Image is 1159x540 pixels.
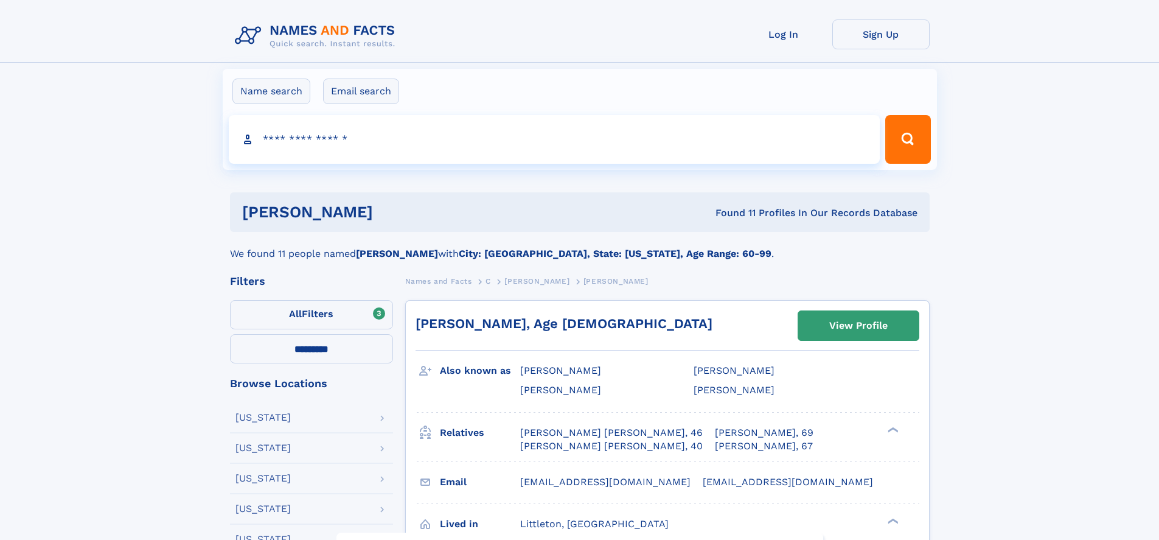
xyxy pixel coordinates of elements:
[440,360,520,381] h3: Also known as
[230,276,393,287] div: Filters
[323,79,399,104] label: Email search
[885,517,899,525] div: ❯
[520,476,691,488] span: [EMAIL_ADDRESS][DOMAIN_NAME]
[583,277,649,286] span: [PERSON_NAME]
[832,19,930,49] a: Sign Up
[715,440,813,453] a: [PERSON_NAME], 67
[242,205,545,220] h1: [PERSON_NAME]
[459,248,771,259] b: City: [GEOGRAPHIC_DATA], State: [US_STATE], Age Range: 60-99
[405,273,472,289] a: Names and Facts
[520,518,669,530] span: Littleton, [GEOGRAPHIC_DATA]
[735,19,832,49] a: Log In
[289,308,302,320] span: All
[235,504,291,514] div: [US_STATE]
[416,316,712,331] a: [PERSON_NAME], Age [DEMOGRAPHIC_DATA]
[520,365,601,376] span: [PERSON_NAME]
[885,115,930,164] button: Search Button
[703,476,873,488] span: [EMAIL_ADDRESS][DOMAIN_NAME]
[885,426,899,433] div: ❯
[715,426,813,440] a: [PERSON_NAME], 69
[232,79,310,104] label: Name search
[798,311,919,340] a: View Profile
[486,277,491,286] span: C
[230,300,393,329] label: Filters
[520,426,703,440] a: [PERSON_NAME] [PERSON_NAME], 46
[440,472,520,493] h3: Email
[235,443,291,453] div: [US_STATE]
[440,514,520,535] h3: Lived in
[486,273,491,289] a: C
[230,378,393,389] div: Browse Locations
[520,384,601,396] span: [PERSON_NAME]
[694,384,774,396] span: [PERSON_NAME]
[235,474,291,483] div: [US_STATE]
[520,440,703,453] a: [PERSON_NAME] [PERSON_NAME], 40
[235,413,291,423] div: [US_STATE]
[230,232,930,261] div: We found 11 people named with .
[504,273,569,289] a: [PERSON_NAME]
[829,312,888,340] div: View Profile
[229,115,880,164] input: search input
[694,365,774,376] span: [PERSON_NAME]
[356,248,438,259] b: [PERSON_NAME]
[230,19,405,52] img: Logo Names and Facts
[440,423,520,443] h3: Relatives
[504,277,569,286] span: [PERSON_NAME]
[544,206,917,220] div: Found 11 Profiles In Our Records Database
